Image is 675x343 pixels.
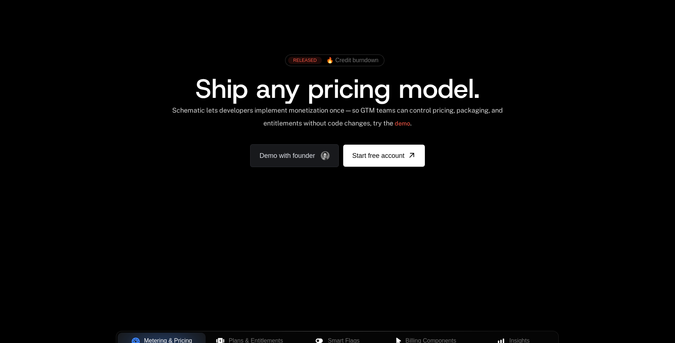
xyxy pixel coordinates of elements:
[171,106,504,132] div: Schematic lets developers implement monetization once — so GTM teams can control pricing, packagi...
[250,144,339,167] a: Demo with founder, ,[object Object]
[326,57,379,64] span: 🔥 Credit burndown
[195,71,480,106] span: Ship any pricing model.
[395,115,410,132] a: demo
[352,151,404,161] span: Start free account
[288,57,322,64] div: RELEASED
[321,151,330,160] img: Founder
[288,57,379,64] a: [object Object],[object Object]
[343,145,424,167] a: [object Object]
